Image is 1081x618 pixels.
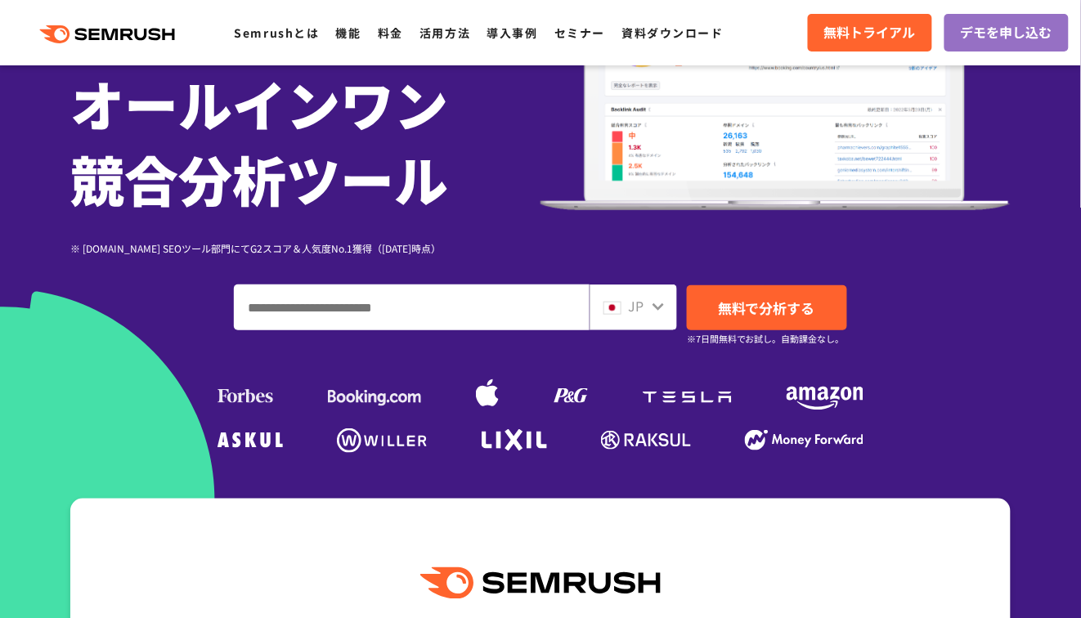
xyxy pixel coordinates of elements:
[70,65,540,216] h1: オールインワン 競合分析ツール
[628,296,644,316] span: JP
[420,567,661,599] img: Semrush
[808,14,932,51] a: 無料トライアル
[336,25,361,41] a: 機能
[419,25,470,41] a: 活用方法
[621,25,724,41] a: 資料ダウンロード
[718,298,815,318] span: 無料で分析する
[378,25,403,41] a: 料金
[961,22,1052,43] span: デモを申し込む
[824,22,916,43] span: 無料トライアル
[944,14,1069,51] a: デモを申し込む
[687,285,847,330] a: 無料で分析する
[487,25,538,41] a: 導入事例
[554,25,605,41] a: セミナー
[70,240,540,256] div: ※ [DOMAIN_NAME] SEOツール部門にてG2スコア＆人気度No.1獲得（[DATE]時点）
[687,331,845,347] small: ※7日間無料でお試し。自動課金なし。
[235,285,589,329] input: ドメイン、キーワードまたはURLを入力してください
[234,25,319,41] a: Semrushとは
